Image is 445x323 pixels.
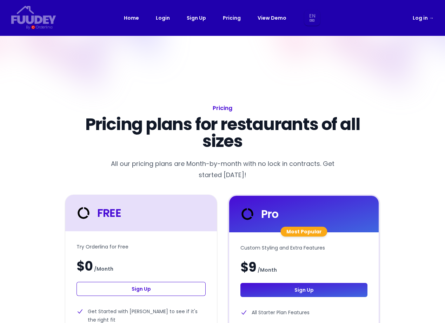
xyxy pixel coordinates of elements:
[156,14,170,22] a: Login
[258,14,286,22] a: View Demo
[240,308,367,317] li: All Starter Plan Features
[240,260,256,274] span: $9
[36,24,52,30] div: Orderlina
[240,283,367,297] a: Sign Up
[187,14,206,22] a: Sign Up
[75,205,121,221] div: FREE
[258,266,277,274] span: / Month
[105,158,340,181] p: All our pricing plans are Month-by-month with no lock in contracts. Get started [DATE]!
[239,206,279,222] div: Pro
[94,265,113,273] span: / Month
[223,14,241,22] a: Pricing
[65,116,380,150] p: Pricing plans for restaurants of all sizes
[65,103,380,113] h1: Pricing
[429,14,434,21] span: →
[77,282,206,296] a: Sign Up
[77,243,206,251] p: Try Orderlina for Free
[281,227,327,237] div: Most Popular
[77,259,93,273] span: $0
[240,244,367,252] p: Custom Styling and Extra Features
[11,6,56,24] svg: {/* Added fill="currentColor" here */} {/* This rectangle defines the background. Its explicit fi...
[26,24,30,30] div: By
[124,14,139,22] a: Home
[413,14,434,22] a: Log in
